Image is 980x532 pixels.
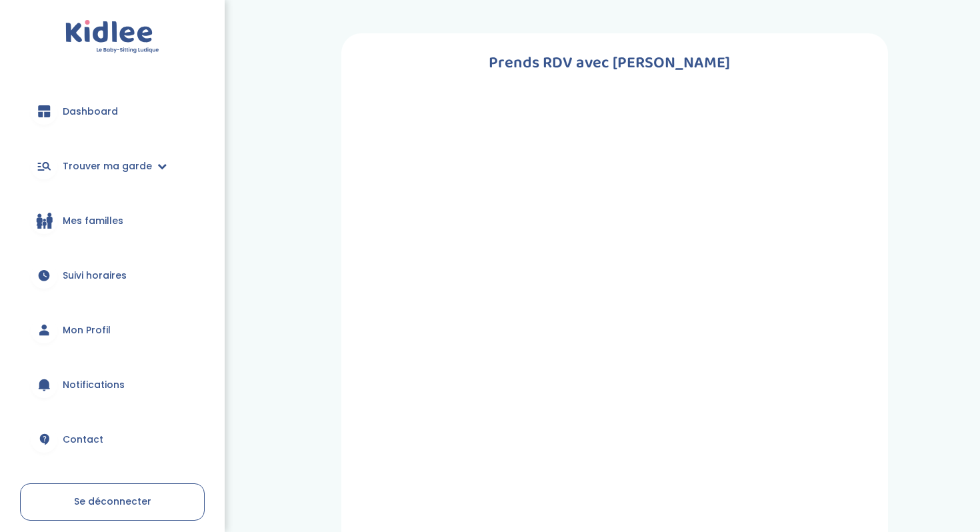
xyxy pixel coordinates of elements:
a: Se déconnecter [20,483,205,521]
span: Dashboard [63,105,118,119]
span: Contact [63,433,103,447]
img: logo.svg [65,20,159,54]
span: Notifications [63,378,125,392]
span: Trouver ma garde [63,159,152,173]
span: Mon Profil [63,323,111,337]
a: Mes familles [20,197,205,245]
h1: Prends RDV avec [PERSON_NAME] [361,50,858,76]
a: Notifications [20,361,205,409]
a: Dashboard [20,87,205,135]
a: Suivi horaires [20,251,205,299]
a: Contact [20,415,205,463]
span: Mes familles [63,214,123,228]
a: Trouver ma garde [20,142,205,190]
span: Se déconnecter [74,495,151,508]
a: Mon Profil [20,306,205,354]
span: Suivi horaires [63,269,127,283]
